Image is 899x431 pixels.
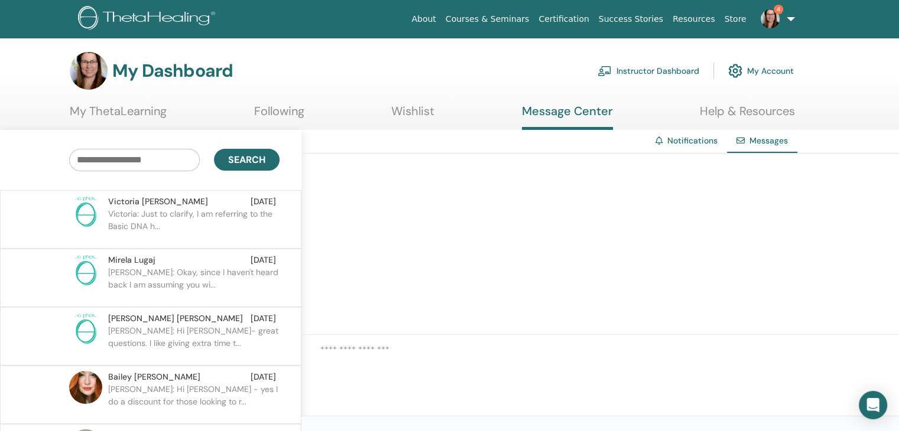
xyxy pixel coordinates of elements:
[254,104,304,127] a: Following
[112,60,233,81] h3: My Dashboard
[70,104,167,127] a: My ThetaLearning
[441,8,534,30] a: Courses & Seminars
[69,195,102,228] img: no-photo.png
[251,254,276,266] span: [DATE]
[69,371,102,404] img: default.jpg
[598,58,699,84] a: Instructor Dashboard
[594,8,668,30] a: Success Stories
[407,8,440,30] a: About
[534,8,593,30] a: Certification
[728,58,794,84] a: My Account
[108,325,280,360] p: [PERSON_NAME]: Hi [PERSON_NAME]- great questions. I like giving extra time t...
[251,195,276,208] span: [DATE]
[228,154,265,166] span: Search
[667,135,718,146] a: Notifications
[700,104,795,127] a: Help & Resources
[761,9,780,28] img: default.jpg
[108,254,155,266] span: Mirela Lugaj
[70,52,108,90] img: default.jpg
[774,5,783,14] span: 4
[522,104,613,130] a: Message Center
[251,371,276,383] span: [DATE]
[720,8,751,30] a: Store
[598,66,612,76] img: chalkboard-teacher.svg
[108,371,200,383] span: Bailey [PERSON_NAME]
[668,8,720,30] a: Resources
[108,312,243,325] span: [PERSON_NAME] [PERSON_NAME]
[108,266,280,302] p: [PERSON_NAME]: Okay, since I haven't heard back I am assuming you wi...
[728,61,742,81] img: cog.svg
[78,6,219,32] img: logo.png
[69,312,102,345] img: no-photo.png
[251,312,276,325] span: [DATE]
[749,135,788,146] span: Messages
[214,149,280,171] button: Search
[69,254,102,287] img: no-photo.png
[108,383,280,419] p: [PERSON_NAME]: Hi [PERSON_NAME] - yes I do a discount for those looking to r...
[859,391,887,419] div: Open Intercom Messenger
[108,208,280,243] p: Victoria: Just to clarify, I am referring to the Basic DNA h...
[108,195,208,208] span: Victoria [PERSON_NAME]
[391,104,434,127] a: Wishlist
